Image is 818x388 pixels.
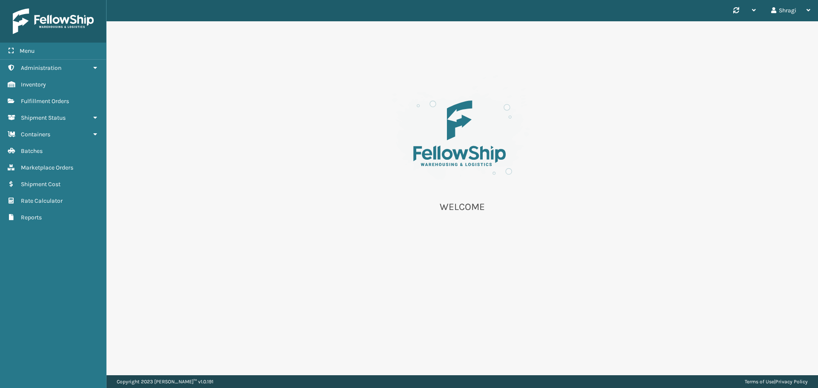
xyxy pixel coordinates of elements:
[21,114,66,121] span: Shipment Status
[21,147,43,155] span: Batches
[20,47,35,55] span: Menu
[117,375,213,388] p: Copyright 2023 [PERSON_NAME]™ v 1.0.191
[745,379,774,385] a: Terms of Use
[21,214,42,221] span: Reports
[377,201,547,213] p: WELCOME
[775,379,808,385] a: Privacy Policy
[13,9,94,34] img: logo
[21,197,63,204] span: Rate Calculator
[21,164,73,171] span: Marketplace Orders
[21,64,61,72] span: Administration
[21,131,50,138] span: Containers
[21,181,60,188] span: Shipment Cost
[745,375,808,388] div: |
[21,98,69,105] span: Fulfillment Orders
[21,81,46,88] span: Inventory
[377,72,547,190] img: es-welcome.8eb42ee4.svg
